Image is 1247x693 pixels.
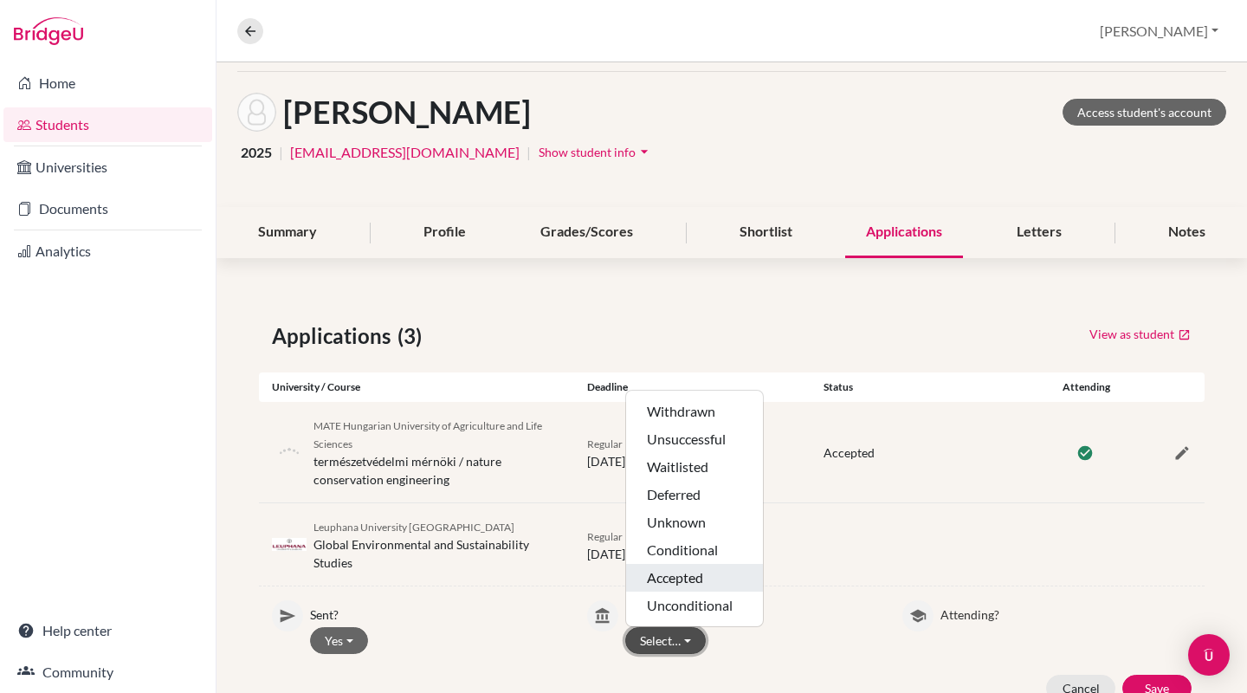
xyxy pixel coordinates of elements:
[313,521,514,534] span: Leuphana University [GEOGRAPHIC_DATA]
[587,437,623,450] span: Regular
[1089,321,1192,347] a: View as student
[520,207,654,258] div: Grades/Scores
[1147,207,1226,258] div: Notes
[824,445,875,460] span: Accepted
[3,655,212,690] a: Community
[626,453,763,481] button: Waitlisted
[1063,99,1226,126] a: Access student's account
[3,613,212,648] a: Help center
[397,321,429,352] span: (3)
[310,627,368,654] button: Yes
[1188,634,1230,676] div: Open Intercom Messenger
[3,107,212,142] a: Students
[3,150,212,185] a: Universities
[272,538,307,551] img: de_leu_ugadzz2o.jpeg
[626,564,763,592] button: Accepted
[636,143,653,160] i: arrow_drop_down
[3,66,212,100] a: Home
[996,207,1082,258] div: Letters
[290,142,520,163] a: [EMAIL_ADDRESS][DOMAIN_NAME]
[3,234,212,269] a: Analytics
[625,390,764,627] div: Select…
[811,379,1047,395] div: Status
[272,435,307,470] img: default-university-logo-42dd438d0b49c2174d4c41c49dcd67eec2da6d16b3a2f6d5de70cc347232e317.png
[283,94,531,131] h1: [PERSON_NAME]
[279,142,283,163] span: |
[310,600,561,624] p: Sent?
[587,530,623,543] span: Regular
[574,527,811,563] div: [DATE]
[237,207,338,258] div: Summary
[626,481,763,508] button: Deferred
[626,508,763,536] button: Unknown
[259,379,574,395] div: University / Course
[626,425,763,453] button: Unsuccessful
[940,600,1192,624] p: Attending?
[626,536,763,564] button: Conditional
[845,207,963,258] div: Applications
[272,321,397,352] span: Applications
[313,517,561,572] div: Global Environmental and Sustainability Studies
[313,416,561,489] div: természetvédelmi mérnöki / nature conservation engineering
[574,434,811,470] div: [DATE]
[403,207,487,258] div: Profile
[313,419,542,450] span: MATE Hungarian University of Agriculture and Life Sciences
[719,207,813,258] div: Shortlist
[1047,379,1126,395] div: Attending
[3,191,212,226] a: Documents
[14,17,83,45] img: Bridge-U
[625,627,706,654] button: Select…
[538,139,654,165] button: Show student infoarrow_drop_down
[626,398,763,425] button: Withdrawn
[626,592,763,619] button: Unconditional
[574,379,811,395] div: Deadline
[1092,15,1226,48] button: [PERSON_NAME]
[527,142,531,163] span: |
[241,142,272,163] span: 2025
[237,93,276,132] img: Réka Balázs's avatar
[539,145,636,159] span: Show student info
